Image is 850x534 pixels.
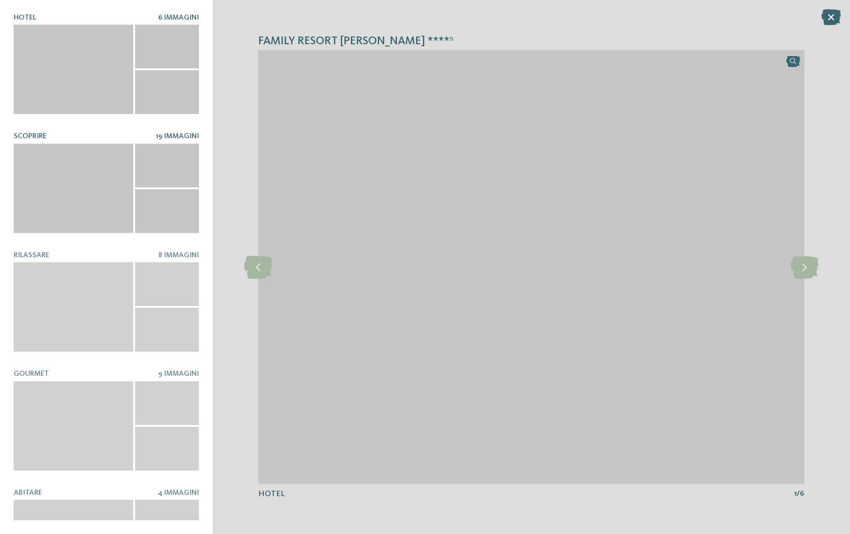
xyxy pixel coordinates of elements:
[158,252,199,259] span: 8 Immagini
[14,252,49,259] span: Rilassare
[14,370,49,378] span: Gourmet
[797,489,800,499] span: /
[158,370,199,378] span: 9 Immagini
[158,14,199,21] span: 6 Immagini
[14,14,36,21] span: Hotel
[158,489,199,497] span: 4 Immagini
[794,489,797,499] span: 1
[14,489,42,497] span: Abitare
[156,133,199,140] span: 19 Immagini
[14,133,47,140] span: Scoprire
[258,490,285,498] span: Hotel
[258,33,454,49] span: Family Resort [PERSON_NAME] ****ˢ
[258,50,804,484] img: Family Resort Rainer ****ˢ
[800,489,804,499] span: 6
